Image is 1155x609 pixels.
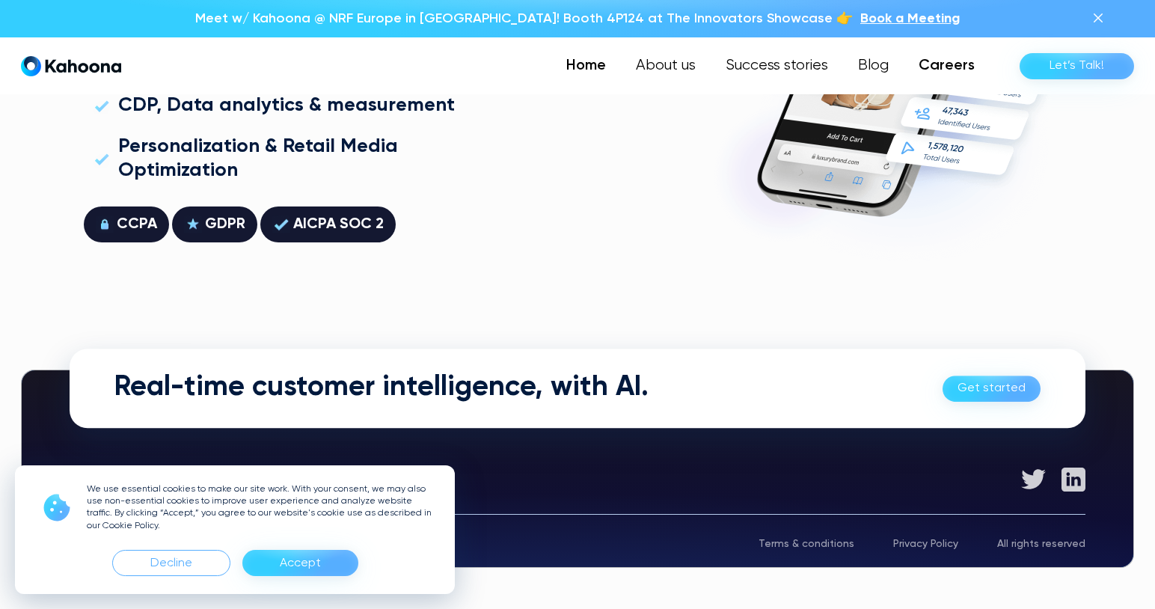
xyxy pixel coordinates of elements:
[1050,54,1104,78] div: Let’s Talk!
[997,539,1085,549] div: All rights reserved
[150,551,192,575] div: Decline
[118,94,455,117] div: CDP, Data analytics & measurement
[195,9,853,28] p: Meet w/ Kahoona @ NRF Europe in [GEOGRAPHIC_DATA]! Booth 4P124 at The Innovators Showcase 👉
[711,51,843,81] a: Success stories
[943,376,1041,402] a: Get started
[280,551,321,575] div: Accept
[205,212,245,236] div: GDPR
[114,371,649,406] h2: Real-time customer intelligence, with AI.
[904,51,990,81] a: Careers
[843,51,904,81] a: Blog
[621,51,711,81] a: About us
[242,550,358,576] div: Accept
[293,212,384,236] div: AICPA SOC 2
[893,539,958,549] a: Privacy Policy
[112,550,230,576] div: Decline
[21,55,121,77] a: home
[1020,53,1134,79] a: Let’s Talk!
[759,539,854,549] a: Terms & conditions
[551,51,621,81] a: Home
[860,12,960,25] span: Book a Meeting
[118,135,456,182] div: Personalization & Retail Media Optimization
[860,9,960,28] a: Book a Meeting
[117,212,157,236] div: CCPA
[87,483,437,532] p: We use essential cookies to make our site work. With your consent, we may also use non-essential ...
